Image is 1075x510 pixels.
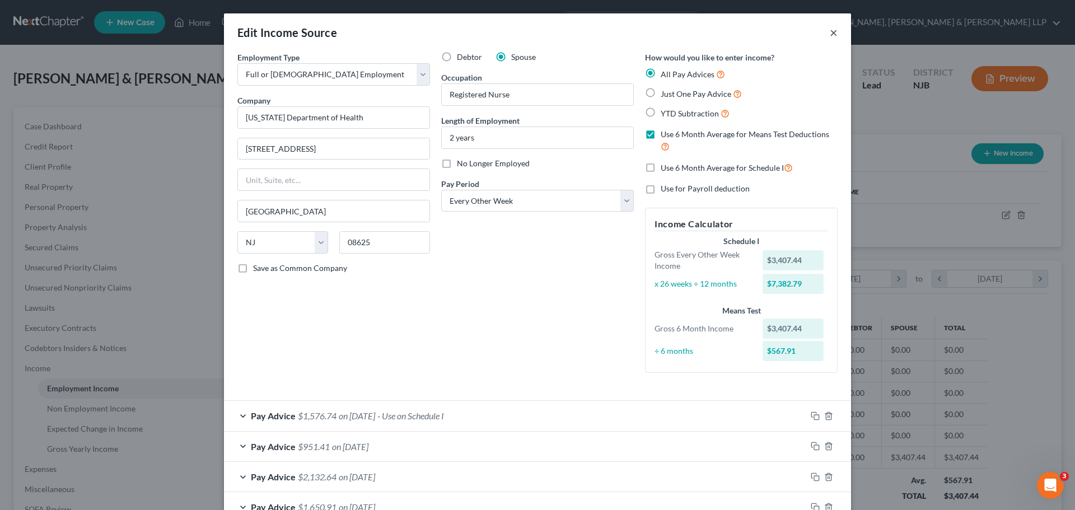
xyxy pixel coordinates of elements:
[298,441,330,452] span: $951.41
[661,89,731,99] span: Just One Pay Advice
[661,184,750,193] span: Use for Payroll deduction
[655,236,828,247] div: Schedule I
[1037,472,1064,499] iframe: Intercom live chat
[238,169,429,190] input: Unit, Suite, etc...
[830,26,838,39] button: ×
[238,138,429,160] input: Enter address...
[457,158,530,168] span: No Longer Employed
[237,106,430,129] input: Search company by name...
[237,96,270,105] span: Company
[649,249,757,272] div: Gross Every Other Week Income
[441,72,482,83] label: Occupation
[1060,472,1069,481] span: 3
[442,127,633,148] input: ex: 2 years
[339,410,375,421] span: on [DATE]
[441,115,520,127] label: Length of Employment
[763,274,824,294] div: $7,382.79
[339,471,375,482] span: on [DATE]
[649,323,757,334] div: Gross 6 Month Income
[253,263,347,273] span: Save as Common Company
[442,84,633,105] input: --
[339,231,430,254] input: Enter zip...
[655,217,828,231] h5: Income Calculator
[441,179,479,189] span: Pay Period
[457,52,482,62] span: Debtor
[661,129,829,139] span: Use 6 Month Average for Means Test Deductions
[649,278,757,289] div: x 26 weeks ÷ 12 months
[251,410,296,421] span: Pay Advice
[237,25,337,40] div: Edit Income Source
[298,410,336,421] span: $1,576.74
[763,341,824,361] div: $567.91
[655,305,828,316] div: Means Test
[763,319,824,339] div: $3,407.44
[377,410,444,421] span: - Use on Schedule I
[237,53,300,62] span: Employment Type
[645,52,774,63] label: How would you like to enter income?
[251,471,296,482] span: Pay Advice
[238,200,429,222] input: Enter city...
[332,441,368,452] span: on [DATE]
[298,471,336,482] span: $2,132.64
[251,441,296,452] span: Pay Advice
[661,109,719,118] span: YTD Subtraction
[511,52,536,62] span: Spouse
[763,250,824,270] div: $3,407.44
[661,69,714,79] span: All Pay Advices
[649,345,757,357] div: ÷ 6 months
[661,163,784,172] span: Use 6 Month Average for Schedule I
